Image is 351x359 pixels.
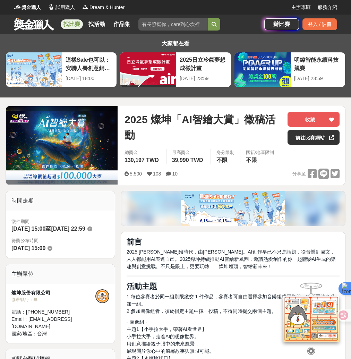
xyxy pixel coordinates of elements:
div: 協辦/執行： 無 [11,297,95,303]
a: 明緯智能永續科技競賽[DATE] 23:59 [234,52,345,87]
a: LogoDream & Hunter [82,4,125,11]
div: 明緯智能永續科技競賽 [294,56,342,71]
img: d2146d9a-e6f6-4337-9592-8cefde37ba6b.png [283,294,339,340]
a: 作品集 [111,19,133,29]
span: 至 [45,226,51,232]
strong: 前言 [127,238,142,246]
div: [DATE] 18:00 [66,75,113,82]
span: 最高獎金 [172,149,205,156]
span: 總獎金 [125,149,161,156]
img: Logo [14,3,21,10]
a: 2025日立冷氣夢想成徵計畫[DATE] 23:59 [120,52,231,87]
span: 2.參加圖像組者，須於指定主題中擇一投稿，不得同時提交兩個主題。 [127,308,276,314]
div: 國籍/地區限制 [246,149,274,156]
div: 電話： [PHONE_NUMBER] [11,308,95,316]
div: 這樣Sale也可以： 安聯人壽創意銷售法募集 [66,56,113,71]
span: 台灣 [37,331,47,336]
span: 展現屬於你心中的溫馨故事與無限可能。 [127,348,214,354]
a: 主辦專區 [291,4,311,11]
span: 國家/地區： [11,331,37,336]
span: 用創意描繪親子眼中的未來風景， [127,341,199,347]
div: [DATE] 23:59 [180,75,227,82]
img: Logo [82,3,89,10]
div: 身分限制 [216,149,234,156]
span: 獎金獵人 [22,4,41,11]
a: 這樣Sale也可以： 安聯人壽創意銷售法募集[DATE] 18:00 [6,52,117,87]
span: 2025 燦坤「AI智繪大賞」徵稿活動 [125,112,282,143]
span: 5,500 [130,171,142,177]
span: - 圖像組 - [127,319,147,325]
span: [DATE] 15:00 [11,226,45,232]
a: 找活動 [86,19,108,29]
a: 前往比賽網站 [288,130,340,145]
span: 108 [153,171,161,177]
span: 大家都在看 [160,41,191,46]
span: 得獎公布時間 [11,237,109,244]
div: 主辦單位 [6,264,115,284]
div: 登入 / 註冊 [302,18,337,30]
span: 130,197 TWD [125,157,159,163]
span: 不限 [246,157,257,163]
span: 試用獵人 [55,4,75,11]
span: 徵件期間 [11,219,29,224]
span: 10 [172,171,178,177]
a: Logo獎金獵人 [14,4,41,11]
div: 2025日立冷氣夢想成徵計畫 [180,56,227,71]
strong: 活動主題 [127,282,157,291]
span: 分享至 [292,169,306,179]
a: 找比賽 [61,19,83,29]
span: 39,990 TWD [172,157,203,163]
span: Dream & Hunter [89,4,125,11]
img: 386af5bf-fbe2-4d43-ae68-517df2b56ae5.png [181,191,285,226]
a: Logo試用獵人 [48,4,75,11]
a: 服務介紹 [318,4,337,11]
div: Email： [EMAIL_ADDRESS][DOMAIN_NAME] [11,316,95,330]
span: 1.每位參賽者於同一組別限繳交 1 件作品，參賽者可自由選擇參加音樂組或圖像組，亦可同時各參加一組。 [127,294,335,307]
span: 小手拉大手，走進AI的想像世界。 [127,334,199,339]
input: 有長照挺你，care到心坎裡！青春出手，拍出照顧 影音徵件活動 [138,18,208,31]
img: Logo [48,3,55,10]
span: 2025 [PERSON_NAME]繪時代，由[PERSON_NAME]。AI創作早已不只是話題，從音樂到圖文，人人都能用AI表達自己。2025燦坤持續推動AI智繪新風潮，邀請熱愛創作的你一起體... [127,249,336,269]
div: 時間走期 [6,191,115,211]
button: 收藏 [288,112,340,127]
div: 燦坤股份有限公司 [11,289,95,297]
span: 不限 [216,157,228,163]
div: [DATE] 23:59 [294,75,342,82]
a: 辦比賽 [264,18,299,30]
span: [DATE] 22:59 [51,226,85,232]
span: [DATE] 15:00 [11,245,45,251]
span: 主題1【小手拉大手，帶著AI看世界】 [127,326,207,332]
img: Cover Image [6,111,118,180]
